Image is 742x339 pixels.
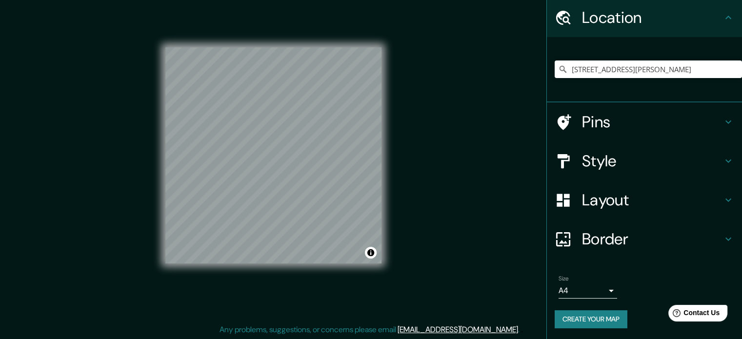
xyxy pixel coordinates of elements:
[521,324,523,336] div: .
[582,112,722,132] h4: Pins
[547,141,742,180] div: Style
[365,247,377,259] button: Toggle attribution
[582,229,722,249] h4: Border
[398,324,518,335] a: [EMAIL_ADDRESS][DOMAIN_NAME]
[582,8,722,27] h4: Location
[582,151,722,171] h4: Style
[559,275,569,283] label: Size
[555,310,627,328] button: Create your map
[655,301,731,328] iframe: Help widget launcher
[559,283,617,299] div: A4
[165,47,381,263] canvas: Map
[547,180,742,219] div: Layout
[220,324,520,336] p: Any problems, suggestions, or concerns please email .
[555,60,742,78] input: Pick your city or area
[582,190,722,210] h4: Layout
[547,219,742,259] div: Border
[520,324,521,336] div: .
[547,102,742,141] div: Pins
